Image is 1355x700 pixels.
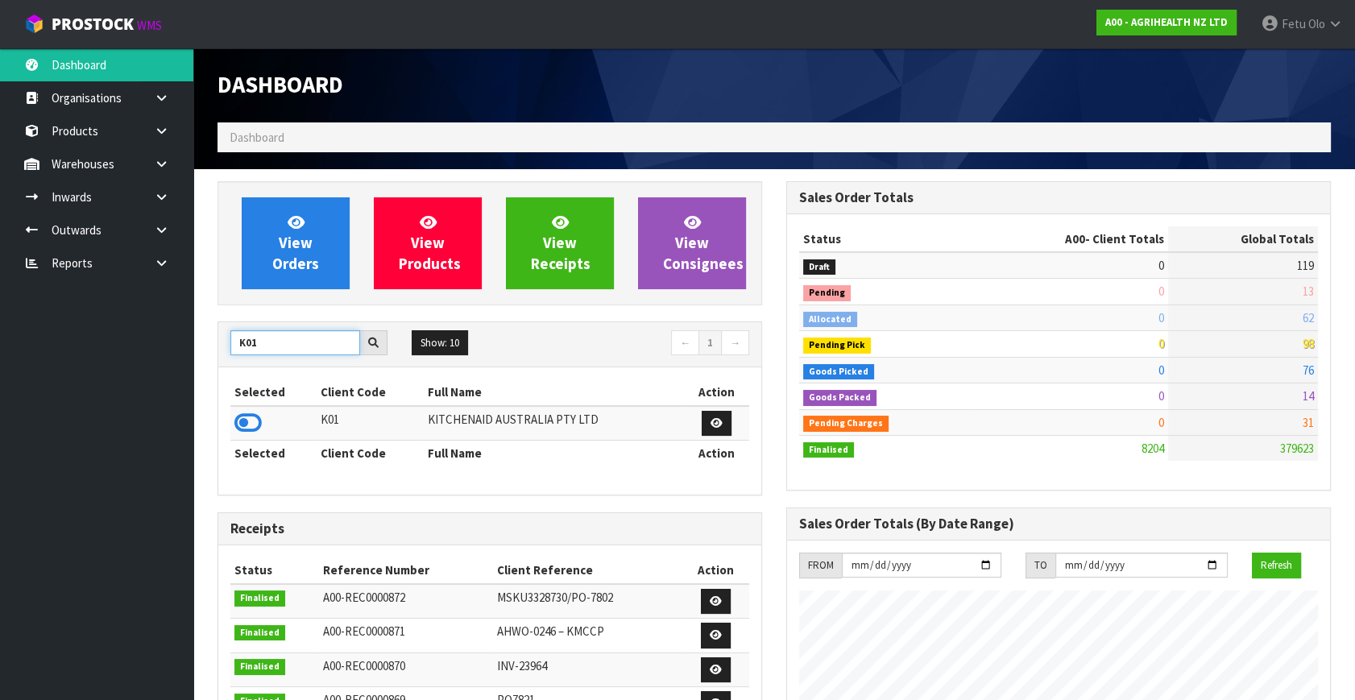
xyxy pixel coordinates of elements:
span: Finalised [234,625,285,641]
span: View Receipts [531,213,590,273]
span: Finalised [234,590,285,607]
a: ViewReceipts [506,197,614,289]
h3: Sales Order Totals (By Date Range) [799,516,1318,532]
span: 0 [1158,415,1164,430]
span: 0 [1158,258,1164,273]
span: A00-REC0000872 [323,590,405,605]
th: Client Code [317,379,424,405]
th: Full Name [423,379,684,405]
span: A00-REC0000871 [323,623,405,639]
span: 119 [1297,258,1314,273]
th: Global Totals [1168,226,1318,252]
span: 0 [1158,336,1164,351]
th: Client Code [317,441,424,466]
th: - Client Totals [971,226,1168,252]
h3: Receipts [230,521,749,536]
a: ViewConsignees [638,197,746,289]
span: Goods Packed [803,390,876,406]
span: 14 [1303,388,1314,404]
span: Pending Pick [803,338,871,354]
span: AHWO-0246 – KMCCP [497,623,604,639]
span: 0 [1158,388,1164,404]
span: View Products [399,213,461,273]
span: Fetu [1282,16,1306,31]
span: INV-23964 [497,658,547,673]
span: 76 [1303,362,1314,378]
span: ProStock [52,14,134,35]
span: 0 [1158,284,1164,299]
th: Action [685,379,749,405]
a: ← [671,330,699,356]
span: Allocated [803,312,857,328]
a: 1 [698,330,722,356]
th: Action [685,441,749,466]
span: Goods Picked [803,364,874,380]
th: Selected [230,441,317,466]
span: 31 [1303,415,1314,430]
button: Refresh [1252,553,1301,578]
th: Full Name [423,441,684,466]
span: A00-REC0000870 [323,658,405,673]
h3: Sales Order Totals [799,190,1318,205]
span: 62 [1303,310,1314,325]
span: Dashboard [218,70,343,99]
a: → [721,330,749,356]
span: A00 [1065,231,1085,246]
span: Olo [1308,16,1325,31]
span: MSKU3328730/PO-7802 [497,590,613,605]
th: Client Reference [493,557,682,583]
th: Reference Number [319,557,493,583]
span: View Consignees [663,213,744,273]
span: 379623 [1280,441,1314,456]
strong: A00 - AGRIHEALTH NZ LTD [1105,15,1228,29]
small: WMS [137,18,162,33]
span: Dashboard [230,130,284,145]
span: View Orders [272,213,319,273]
span: Finalised [234,659,285,675]
a: A00 - AGRIHEALTH NZ LTD [1096,10,1237,35]
th: Action [682,557,749,583]
td: K01 [317,406,424,441]
span: Finalised [803,442,854,458]
nav: Page navigation [502,330,749,358]
input: Search clients [230,330,360,355]
a: ViewOrders [242,197,350,289]
span: Pending [803,285,851,301]
span: 8204 [1142,441,1164,456]
th: Selected [230,379,317,405]
span: 13 [1303,284,1314,299]
button: Show: 10 [412,330,468,356]
th: Status [799,226,971,252]
a: ViewProducts [374,197,482,289]
span: Draft [803,259,835,275]
td: KITCHENAID AUSTRALIA PTY LTD [423,406,684,441]
span: 0 [1158,362,1164,378]
span: Pending Charges [803,416,889,432]
span: 98 [1303,336,1314,351]
img: cube-alt.png [24,14,44,34]
div: TO [1026,553,1055,578]
div: FROM [799,553,842,578]
span: 0 [1158,310,1164,325]
th: Status [230,557,319,583]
